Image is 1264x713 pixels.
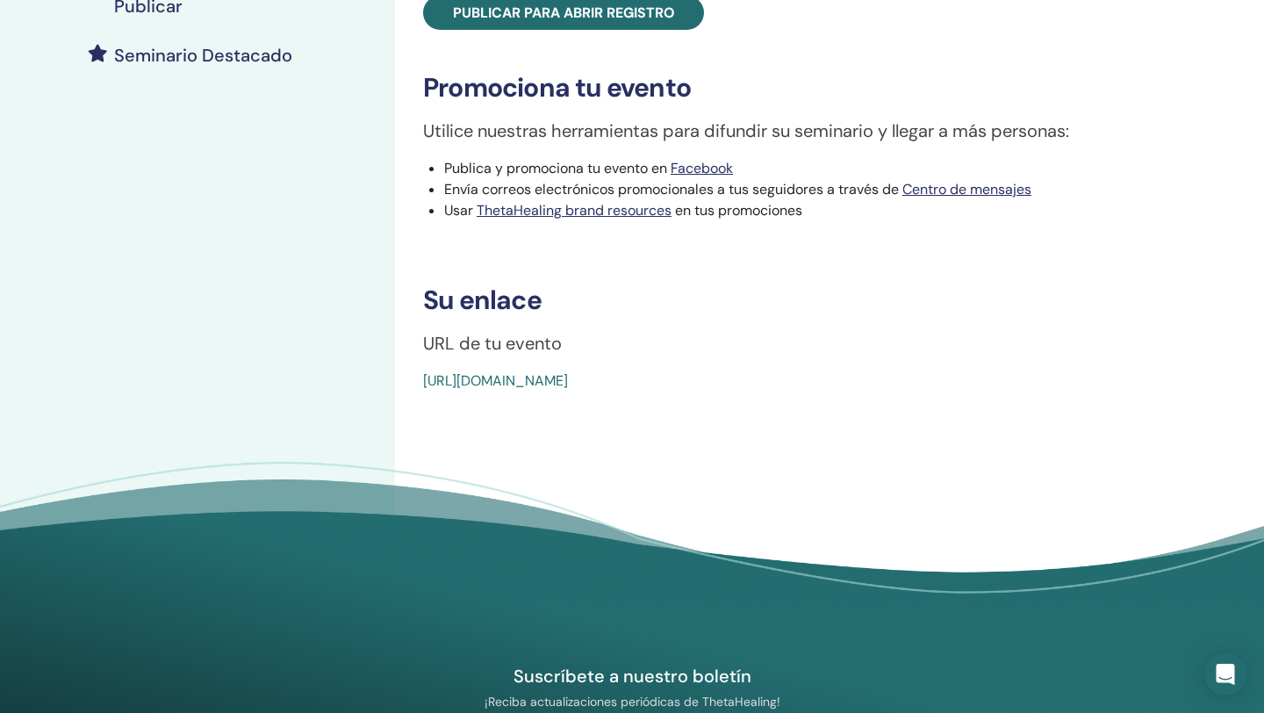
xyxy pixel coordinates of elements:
span: Publicar para abrir registro [453,4,675,22]
a: ThetaHealing brand resources [477,201,671,220]
li: Usar en tus promociones [444,200,1210,221]
h4: Suscríbete a nuestro boletín [429,665,835,688]
li: Envía correos electrónicos promocionales a tus seguidores a través de [444,179,1210,200]
p: URL de tu evento [423,330,1210,356]
p: ¡Reciba actualizaciones periódicas de ThetaHealing! [429,694,835,709]
p: Utilice nuestras herramientas para difundir su seminario y llegar a más personas: [423,118,1210,144]
div: Open Intercom Messenger [1204,653,1246,695]
a: Centro de mensajes [902,180,1031,198]
h3: Su enlace [423,284,1210,316]
li: Publica y promociona tu evento en [444,158,1210,179]
a: [URL][DOMAIN_NAME] [423,371,568,390]
h3: Promociona tu evento [423,72,1210,104]
a: Facebook [671,159,733,177]
h4: Seminario Destacado [114,45,292,66]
